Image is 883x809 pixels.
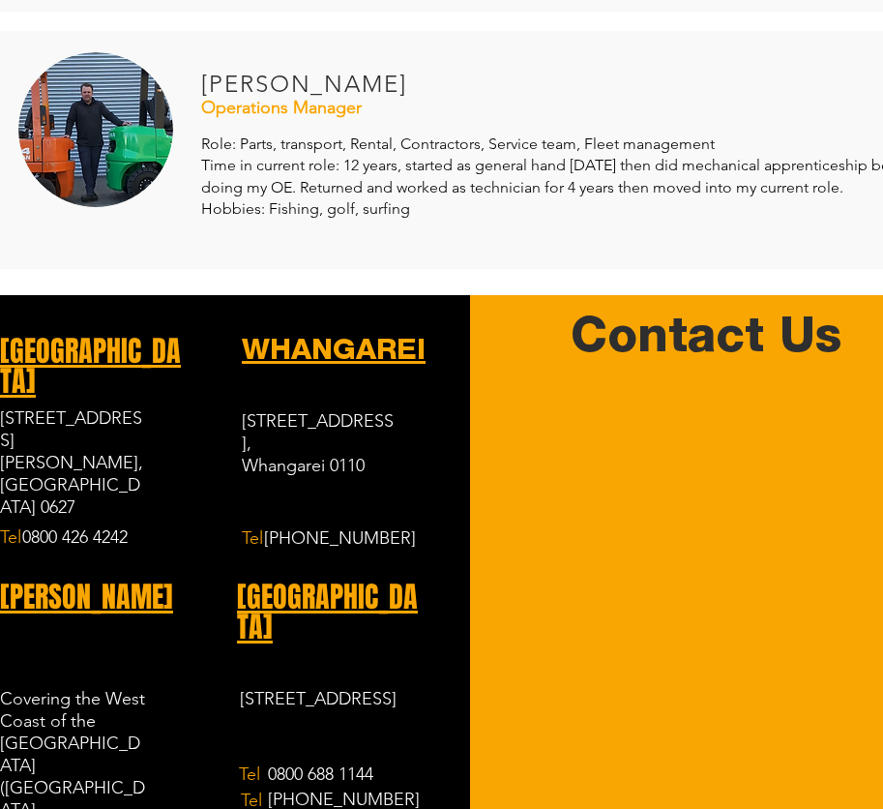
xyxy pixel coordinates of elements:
[268,767,373,783] a: 0800 688 1144
[201,135,715,153] span: Role: Parts, transport, Rental, Contractors, Service team, Fleet management
[240,688,397,709] span: [STREET_ADDRESS]
[247,433,251,454] span: ,
[268,793,420,808] a: [PHONE_NUMBER]
[268,764,373,785] span: 0800 688 1144
[239,764,260,785] span: Tel
[22,526,128,548] span: 0800 426 4242
[22,530,128,546] a: 0800 426 4242
[242,455,365,476] span: Whangarei 0110
[18,52,173,207] img: Paul.png
[264,531,416,547] a: [PHONE_NUMBER]
[201,199,410,218] span: Hobbies: Fishing, golf, surfing
[242,410,394,454] span: [STREET_ADDRESS]
[237,581,418,645] a: [GEOGRAPHIC_DATA]
[242,331,426,366] a: WHANGAREI
[264,527,416,549] span: [PHONE_NUMBER]
[242,527,263,549] span: Tel
[201,97,362,118] span: Operations Manager
[201,70,407,98] span: [PERSON_NAME]
[237,576,418,648] span: [GEOGRAPHIC_DATA]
